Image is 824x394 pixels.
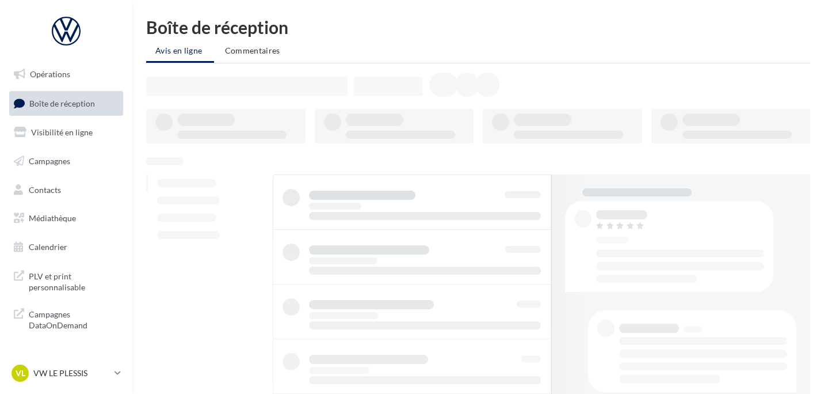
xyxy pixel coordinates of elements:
[31,127,93,137] span: Visibilité en ligne
[29,213,76,223] span: Médiathèque
[33,368,110,379] p: VW LE PLESSIS
[7,120,125,145] a: Visibilité en ligne
[9,362,123,384] a: VL VW LE PLESSIS
[7,149,125,173] a: Campagnes
[29,268,119,293] span: PLV et print personnalisable
[29,184,61,194] span: Contacts
[7,91,125,116] a: Boîte de réception
[7,206,125,230] a: Médiathèque
[7,302,125,336] a: Campagnes DataOnDemand
[7,235,125,259] a: Calendrier
[16,368,25,379] span: VL
[29,242,67,252] span: Calendrier
[29,98,95,108] span: Boîte de réception
[29,306,119,331] span: Campagnes DataOnDemand
[30,69,70,79] span: Opérations
[7,178,125,202] a: Contacts
[225,46,280,55] span: Commentaires
[7,264,125,298] a: PLV et print personnalisable
[7,62,125,86] a: Opérations
[29,156,70,166] span: Campagnes
[146,18,810,36] div: Boîte de réception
